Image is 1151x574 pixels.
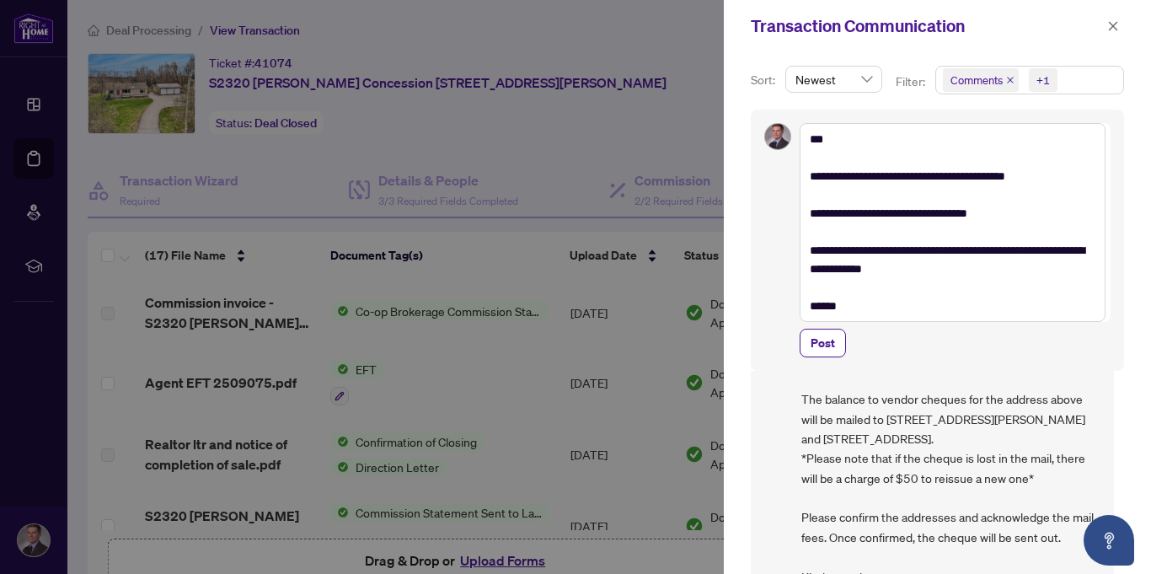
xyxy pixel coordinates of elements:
span: close [1006,76,1014,84]
p: Filter: [896,72,928,91]
span: Comments [950,72,1003,89]
span: Newest [795,67,872,92]
span: Comments [943,68,1019,92]
img: Profile Icon [765,124,790,149]
div: +1 [1036,72,1050,89]
p: Sort: [751,71,779,89]
span: close [1107,20,1119,32]
button: Post [800,329,846,357]
span: Post [811,330,835,357]
div: Transaction Communication [751,13,1102,39]
button: Open asap [1084,515,1134,566]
